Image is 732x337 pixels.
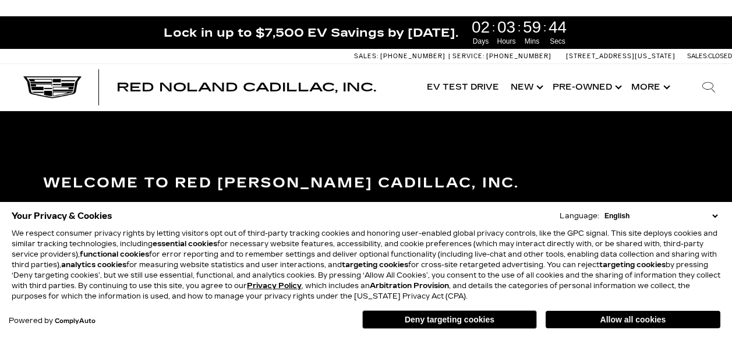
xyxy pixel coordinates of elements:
a: New [505,64,547,111]
span: : [492,19,496,36]
strong: essential cookies [153,240,217,248]
a: EV Test Drive [421,64,505,111]
span: : [543,19,547,36]
span: [PHONE_NUMBER] [380,52,445,60]
span: Sales: [687,52,708,60]
div: Language: [560,212,599,219]
a: Sales: [PHONE_NUMBER] [354,53,448,59]
span: Secs [547,36,569,47]
span: Closed [708,52,732,60]
span: 44 [547,19,569,36]
strong: Arbitration Provision [370,282,449,290]
span: Your Privacy & Cookies [12,208,112,224]
span: Red Noland Cadillac, Inc. [116,80,376,94]
span: 03 [496,19,518,36]
strong: targeting cookies [342,261,408,269]
span: Sales: [354,52,379,60]
strong: targeting cookies [599,261,666,269]
a: Close [712,22,726,36]
span: [PHONE_NUMBER] [486,52,551,60]
button: Deny targeting cookies [362,310,537,329]
h3: Welcome to Red [PERSON_NAME] Cadillac, Inc. [43,172,689,195]
a: Pre-Owned [547,64,625,111]
p: We respect consumer privacy rights by letting visitors opt out of third-party tracking cookies an... [12,228,720,301]
span: Service: [452,52,485,60]
span: Mins [521,36,543,47]
img: Cadillac Dark Logo with Cadillac White Text [23,76,82,98]
a: Red Noland Cadillac, Inc. [116,81,376,93]
button: Allow all cookies [546,311,720,328]
span: Days [470,36,492,47]
strong: functional cookies [80,250,149,258]
span: Lock in up to $7,500 EV Savings by [DATE]. [164,25,458,40]
span: 59 [521,19,543,36]
a: Privacy Policy [247,282,302,290]
button: More [625,64,674,111]
a: ComplyAuto [55,318,96,325]
span: 02 [470,19,492,36]
a: [STREET_ADDRESS][US_STATE] [566,52,676,60]
span: Hours [496,36,518,47]
span: : [518,19,521,36]
div: Powered by [9,317,96,325]
a: Service: [PHONE_NUMBER] [448,53,554,59]
strong: analytics cookies [61,261,126,269]
select: Language Select [602,211,720,221]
